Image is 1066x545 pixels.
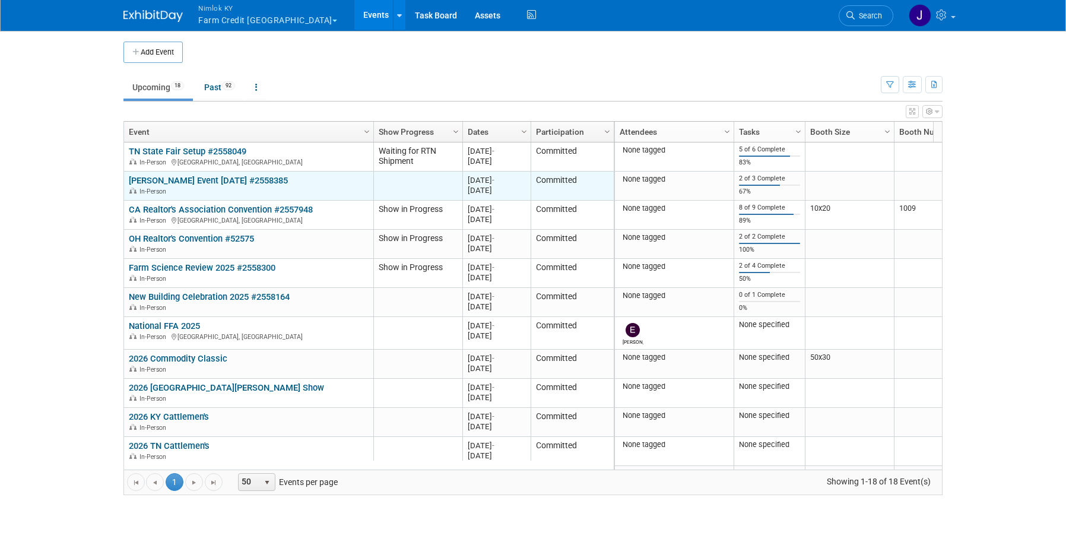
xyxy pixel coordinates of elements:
span: Column Settings [362,127,372,137]
div: None tagged [620,411,729,420]
img: In-Person Event [129,453,137,459]
div: None tagged [620,145,729,155]
span: Column Settings [451,127,461,137]
span: 18 [171,81,184,90]
img: In-Person Event [129,275,137,281]
img: ExhibitDay [123,10,183,22]
span: - [492,412,494,421]
a: Past92 [195,76,244,99]
a: Search [839,5,893,26]
a: Column Settings [450,122,463,140]
div: [DATE] [468,451,525,461]
a: 2026 TN Cattlemen's [129,441,210,451]
a: Farm Science Review 2025 #2558300 [129,262,275,273]
td: Committed [531,201,614,230]
img: In-Person Event [129,159,137,164]
td: Show in Progress [373,201,462,230]
a: Column Settings [518,122,531,140]
span: In-Person [139,424,170,432]
div: None specified [739,440,801,449]
div: None tagged [620,353,729,362]
div: [DATE] [468,331,525,341]
div: None specified [739,353,801,362]
a: Column Settings [601,122,614,140]
span: - [492,234,494,243]
a: Upcoming18 [123,76,193,99]
a: Column Settings [792,122,805,140]
a: Dates [468,122,523,142]
a: OH Realtor's Convention #52575 [129,233,254,244]
div: [DATE] [468,422,525,432]
img: In-Person Event [129,188,137,194]
span: Go to the next page [189,478,199,487]
div: [DATE] [468,291,525,302]
span: Search [855,11,882,20]
span: - [492,383,494,392]
span: In-Person [139,453,170,461]
div: [DATE] [468,321,525,331]
div: 8 of 9 Complete [739,204,801,212]
span: 50 [239,474,259,490]
div: None tagged [620,262,729,271]
span: In-Person [139,395,170,403]
div: 2 of 2 Complete [739,233,801,241]
a: Attendees [620,122,726,142]
div: None specified [739,382,801,391]
a: 2026 KY Cattlemen's [129,411,209,422]
a: Event [129,122,366,142]
span: 1 [166,473,183,491]
div: [DATE] [468,175,525,185]
a: Booth Size [810,122,886,142]
a: Go to the next page [185,473,203,491]
a: Column Settings [721,122,734,140]
span: In-Person [139,304,170,312]
img: In-Person Event [129,333,137,339]
div: 89% [739,217,801,225]
a: TN State Fair Setup #2558049 [129,146,246,157]
a: Go to the last page [205,473,223,491]
span: Column Settings [519,127,529,137]
div: None tagged [620,291,729,300]
button: Add Event [123,42,183,63]
img: In-Person Event [129,424,137,430]
div: None specified [739,320,801,329]
div: 2 of 3 Complete [739,175,801,183]
span: Nimlok KY [198,2,337,14]
span: Column Settings [794,127,803,137]
div: [DATE] [468,156,525,166]
span: - [492,205,494,214]
div: 100% [739,246,801,254]
div: 5 of 6 Complete [739,145,801,154]
div: [DATE] [468,302,525,312]
a: Column Settings [881,122,894,140]
span: In-Person [139,366,170,373]
div: None tagged [620,175,729,184]
a: Tasks [739,122,797,142]
span: - [492,321,494,330]
span: Go to the last page [209,478,218,487]
div: [DATE] [468,185,525,195]
td: Show in Progress [373,259,462,288]
img: In-Person Event [129,217,137,223]
span: Column Settings [602,127,612,137]
div: [DATE] [468,272,525,283]
div: [DATE] [468,214,525,224]
td: Committed [531,437,614,466]
div: None tagged [620,382,729,391]
a: 2026 [GEOGRAPHIC_DATA][PERSON_NAME] Show [129,382,324,393]
a: 2026 Commodity Classic [129,353,227,364]
span: Showing 1-18 of 18 Event(s) [816,473,942,490]
a: Column Settings [361,122,374,140]
span: Go to the previous page [150,478,160,487]
span: In-Person [139,246,170,254]
span: - [492,354,494,363]
td: 1009 [894,201,983,230]
div: [DATE] [468,204,525,214]
td: Committed [531,408,614,437]
div: [DATE] [468,411,525,422]
div: [DATE] [468,262,525,272]
div: [DATE] [468,363,525,373]
div: 50% [739,275,801,283]
span: - [492,441,494,450]
div: None tagged [620,440,729,449]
